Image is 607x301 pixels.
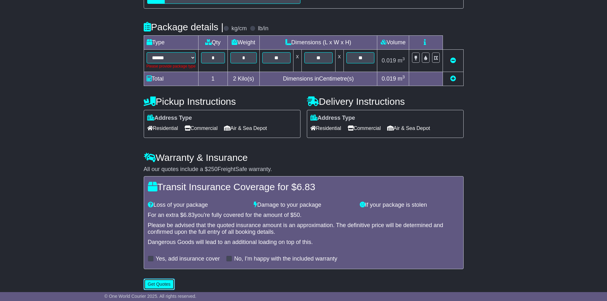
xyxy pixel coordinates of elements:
span: 2 [233,75,236,82]
sup: 3 [402,75,405,79]
span: m [398,75,405,82]
a: Remove this item [450,57,456,64]
h4: Delivery Instructions [307,96,464,107]
span: Air & Sea Depot [224,123,267,133]
span: Residential [310,123,341,133]
span: Commercial [184,123,218,133]
td: Weight [228,36,259,50]
div: Please provide package type [147,63,196,69]
div: Damage to your package [250,202,357,209]
td: Qty [198,36,228,50]
label: Address Type [310,115,355,122]
td: Type [144,36,198,50]
button: Get Quotes [144,279,175,290]
label: No, I'm happy with the included warranty [234,255,337,262]
div: If your package is stolen [357,202,463,209]
span: © One World Courier 2025. All rights reserved. [105,294,197,299]
td: 1 [198,72,228,86]
div: Dangerous Goods will lead to an additional loading on top of this. [148,239,459,246]
span: 6.83 [297,182,315,192]
td: Volume [377,36,409,50]
span: 50 [293,212,300,218]
td: Dimensions in Centimetre(s) [259,72,377,86]
h4: Warranty & Insurance [144,152,464,163]
label: Address Type [147,115,192,122]
td: x [335,50,343,72]
div: All our quotes include a $ FreightSafe warranty. [144,166,464,173]
a: Add new item [450,75,456,82]
span: Residential [147,123,178,133]
span: 0.019 [382,75,396,82]
h4: Package details | [144,22,224,32]
td: Kilo(s) [228,72,259,86]
h4: Transit Insurance Coverage for $ [148,182,459,192]
div: Please be advised that the quoted insurance amount is an approximation. The definitive price will... [148,222,459,236]
sup: 3 [402,56,405,61]
span: m [398,57,405,64]
td: Total [144,72,198,86]
div: Loss of your package [145,202,251,209]
h4: Pickup Instructions [144,96,300,107]
span: Air & Sea Depot [387,123,430,133]
label: Yes, add insurance cover [156,255,220,262]
span: 0.019 [382,57,396,64]
label: kg/cm [231,25,247,32]
div: For an extra $ you're fully covered for the amount of $ . [148,212,459,219]
span: Commercial [348,123,381,133]
span: 250 [208,166,218,172]
span: 6.83 [184,212,195,218]
td: x [293,50,301,72]
label: lb/in [258,25,268,32]
td: Dimensions (L x W x H) [259,36,377,50]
